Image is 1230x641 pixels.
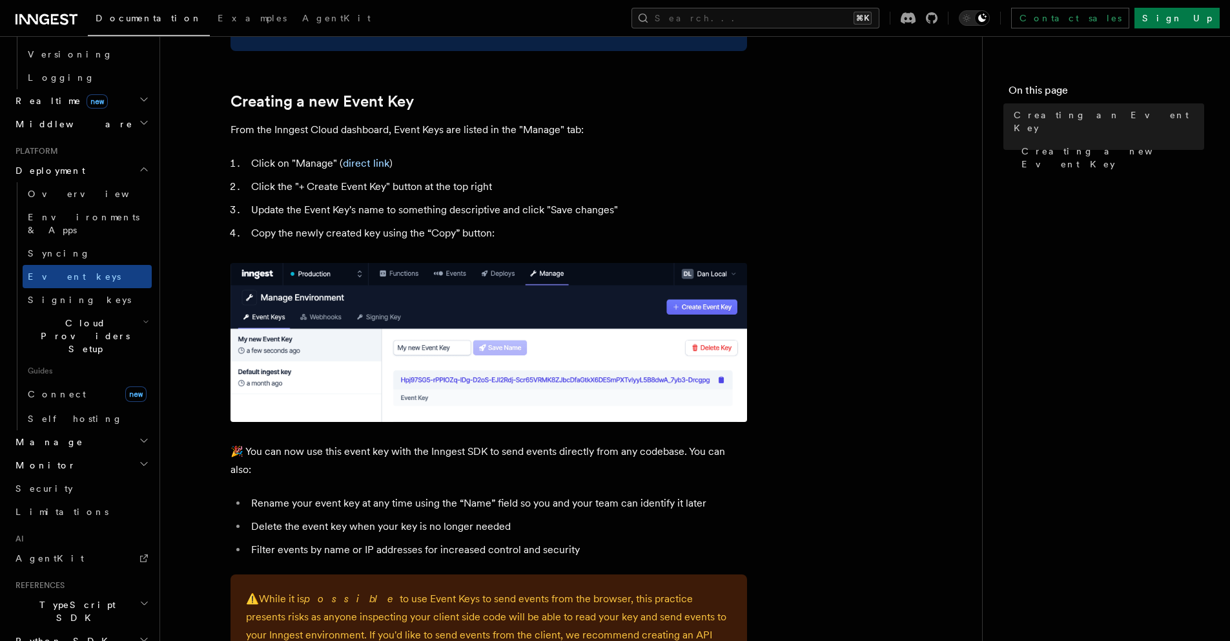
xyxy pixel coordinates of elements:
[15,483,73,494] span: Security
[28,72,95,83] span: Logging
[343,157,389,169] a: direct link
[10,164,85,177] span: Deployment
[231,443,747,479] p: 🎉 You can now use this event key with the Inngest SDK to send events directly from any codebase. ...
[15,507,108,517] span: Limitations
[10,534,24,544] span: AI
[247,541,747,559] li: Filter events by name or IP addresses for increased control and security
[23,205,152,242] a: Environments & Apps
[959,10,990,26] button: Toggle dark mode
[1021,145,1204,171] span: Creating a new Event Key
[23,288,152,311] a: Signing keys
[10,118,133,131] span: Middleware
[10,146,58,156] span: Platform
[247,178,747,196] li: Click the "+ Create Event Key" button at the top right
[210,4,294,35] a: Examples
[218,13,287,23] span: Examples
[247,224,747,242] li: Copy the newly created key using the “Copy” button:
[23,66,152,89] a: Logging
[1014,109,1204,134] span: Creating an Event Key
[631,8,879,28] button: Search...⌘K
[23,407,152,430] a: Self hosting
[23,43,152,66] a: Versioning
[28,295,131,305] span: Signing keys
[302,13,371,23] span: AgentKit
[10,89,152,112] button: Realtimenew
[1016,140,1204,176] a: Creating a new Event Key
[247,201,747,219] li: Update the Event Key's name to something descriptive and click "Save changes"
[23,361,152,381] span: Guides
[10,430,152,454] button: Manage
[854,12,872,25] kbd: ⌘K
[23,381,152,407] a: Connectnew
[10,94,108,107] span: Realtime
[10,182,152,430] div: Deployment
[23,242,152,265] a: Syncing
[28,414,123,424] span: Self hosting
[87,94,108,109] span: new
[28,389,86,399] span: Connect
[10,500,152,523] a: Limitations
[1134,8,1220,28] a: Sign Up
[23,265,152,288] a: Event keys
[10,598,139,624] span: TypeScript SDK
[10,112,152,136] button: Middleware
[231,263,747,422] img: A newly created Event Key in the Inngest Cloud dashboard
[246,593,259,605] span: ⚠️
[125,386,147,402] span: new
[1011,8,1129,28] a: Contact sales
[10,459,76,472] span: Monitor
[10,159,152,182] button: Deployment
[96,13,202,23] span: Documentation
[23,317,143,355] span: Cloud Providers Setup
[23,311,152,361] button: Cloud Providers Setup
[247,494,747,512] li: Rename your event key at any time using the “Name” field so you and your team can identify it later
[28,271,121,282] span: Event keys
[10,454,152,477] button: Monitor
[1009,83,1204,103] h4: On this page
[247,518,747,536] li: Delete the event key when your key is no longer needed
[10,477,152,500] a: Security
[304,593,400,605] em: possible
[10,593,152,629] button: TypeScript SDK
[28,49,113,59] span: Versioning
[88,4,210,36] a: Documentation
[28,189,161,199] span: Overview
[1009,103,1204,140] a: Creating an Event Key
[28,212,139,235] span: Environments & Apps
[10,436,83,448] span: Manage
[15,553,84,563] span: AgentKit
[10,547,152,570] a: AgentKit
[23,182,152,205] a: Overview
[231,121,747,139] p: From the Inngest Cloud dashboard, Event Keys are listed in the "Manage" tab:
[10,580,65,591] span: References
[247,154,747,173] li: Click on "Manage" ( )
[231,92,414,110] a: Creating a new Event Key
[294,4,378,35] a: AgentKit
[28,248,90,258] span: Syncing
